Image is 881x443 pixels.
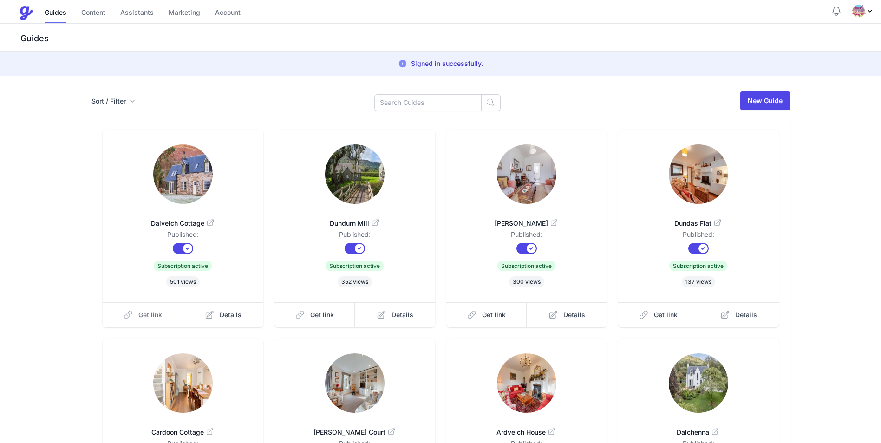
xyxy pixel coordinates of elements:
img: kjo5p7clyic57wnnkei55kwq0jou [153,353,213,413]
a: Get link [446,302,527,327]
dd: Published: [289,230,420,243]
span: 137 views [682,276,715,287]
a: Get link [103,302,183,327]
div: Profile Menu [851,4,874,19]
span: Dalveich Cottage [117,219,248,228]
a: [PERSON_NAME] Court [289,417,420,439]
a: Ardveich House [461,417,592,439]
img: ekebnbopqsyfre3ijni7t0wqkiq4 [153,144,213,204]
a: New Guide [740,91,790,110]
a: Marketing [169,3,200,23]
span: [PERSON_NAME] [461,219,592,228]
button: Sort / Filter [91,97,135,106]
a: Content [81,3,105,23]
span: Ardveich House [461,428,592,437]
span: Details [392,310,413,319]
span: Dundurn Mill [289,219,420,228]
span: Subscription active [497,261,555,271]
a: Dalveich Cottage [117,208,248,230]
a: Dundas Flat [633,208,764,230]
span: Dalchenna [633,428,764,437]
span: Dundas Flat [633,219,764,228]
a: Details [698,302,779,327]
span: Subscription active [326,261,384,271]
a: Details [355,302,435,327]
a: Details [527,302,607,327]
a: Guides [45,3,66,23]
a: Account [215,3,241,23]
span: Subscription active [669,261,727,271]
a: Dalchenna [633,417,764,439]
span: Get link [654,310,678,319]
img: u2xb4h2jr2b9xtycmgswuqi6c61z [669,353,728,413]
a: Assistants [120,3,154,23]
span: Get link [138,310,162,319]
p: Signed in successfully. [411,59,483,68]
span: Details [563,310,585,319]
img: Guestive Guides [19,6,33,20]
img: iuojdlzbi14e4l6988odosh3wmi1 [497,353,556,413]
span: Subscription active [154,261,212,271]
img: ate6fsqwm1sm0mzw7n2ix7xpe8cq [325,353,385,413]
a: Dundurn Mill [289,208,420,230]
span: Cardoon Cottage [117,428,248,437]
dd: Published: [633,230,764,243]
img: jdtybwo7j0y09u4raefszbtg7te8 [851,4,866,19]
a: [PERSON_NAME] [461,208,592,230]
h3: Guides [19,33,881,44]
img: 637owozl5i22sag6rjggo514cldy [497,144,556,204]
a: Details [183,302,263,327]
span: 352 views [338,276,372,287]
dd: Published: [117,230,248,243]
span: [PERSON_NAME] Court [289,428,420,437]
input: Search Guides [374,94,482,111]
a: Cardoon Cottage [117,417,248,439]
span: Details [735,310,757,319]
span: Get link [310,310,334,319]
span: 501 views [166,276,200,287]
dd: Published: [461,230,592,243]
img: 28xhyi617ymghlmhesjcmx3mk57g [325,144,385,204]
button: Notifications [831,6,842,17]
a: Get link [618,302,699,327]
span: 300 views [509,276,544,287]
img: nqia4o3ywhwkvnxfpq8qac06u0fg [669,144,728,204]
span: Details [220,310,241,319]
span: Get link [482,310,506,319]
a: Get link [274,302,355,327]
